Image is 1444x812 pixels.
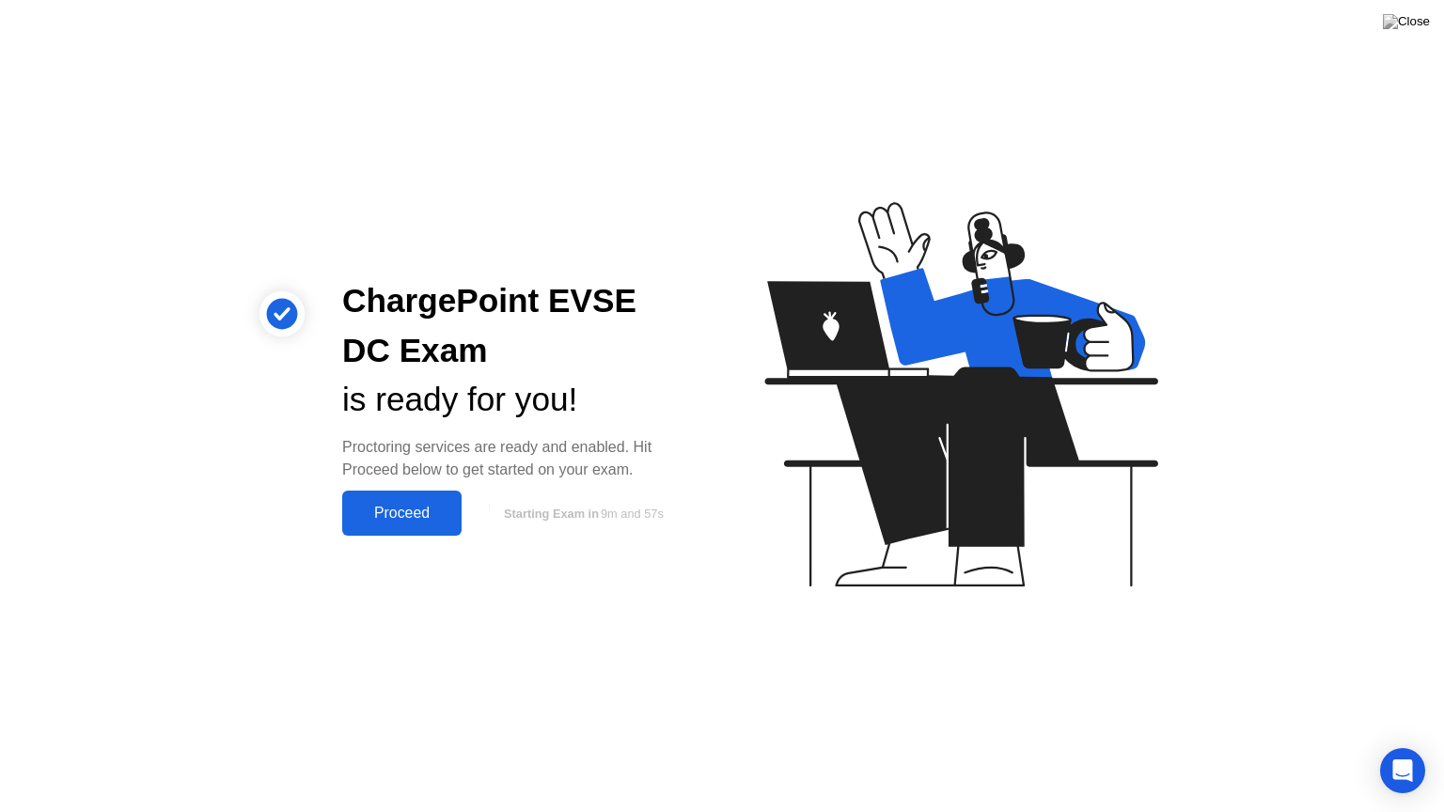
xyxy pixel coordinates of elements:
div: Proctoring services are ready and enabled. Hit Proceed below to get started on your exam. [342,436,692,481]
div: ChargePoint EVSE DC Exam [342,276,692,376]
img: Close [1383,14,1430,29]
button: Proceed [342,491,462,536]
div: Open Intercom Messenger [1380,748,1425,793]
div: Proceed [348,505,456,522]
div: is ready for you! [342,375,692,425]
span: 9m and 57s [601,507,664,521]
button: Starting Exam in9m and 57s [471,495,692,531]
